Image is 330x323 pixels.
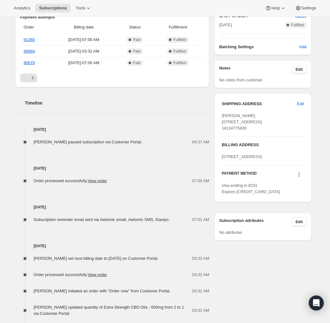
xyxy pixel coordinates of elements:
span: [PERSON_NAME] updated quantity of Extra Strength CBD Oils - 600mg from 2 to 1 via Customer Portal [34,305,184,316]
a: View order [88,178,107,183]
span: Billing date [53,24,114,30]
h4: [DATE] [15,165,209,172]
span: 07:01 AM [192,217,209,223]
button: Add [295,42,310,52]
h3: Subscription attributes [219,218,292,226]
span: [PERSON_NAME] initiated an order with "Order now" from Customer Portal. [34,289,170,293]
button: Subscriptions [35,4,71,13]
button: Next [28,74,37,82]
button: Edit [292,218,307,226]
span: [DATE] · 07:00 AM [53,60,114,66]
div: Open Intercom Messenger [309,295,324,310]
span: 03:32 AM [192,307,209,314]
th: Order [20,20,52,34]
span: Fulfilled [291,23,304,28]
span: Edit [296,67,303,72]
h3: SHIPPING ADDRESS [222,101,297,107]
span: Edit [296,219,303,224]
span: [DATE] · 07:00 AM [53,37,114,43]
span: Analytics [14,6,30,11]
h4: [DATE] [15,243,209,249]
span: No notes from customer [219,78,263,82]
button: Tools [72,4,95,13]
span: Fulfillment [155,24,200,30]
span: Subscriptions [39,6,67,11]
span: Paid [133,37,140,42]
span: Settings [301,6,316,11]
span: [DATE] · 03:32 AM [53,48,114,54]
span: Tools [76,6,85,11]
span: Fulfilled [173,49,186,54]
span: Order processed successfully. [34,272,107,277]
span: No attributes [219,230,242,235]
button: Help [261,4,290,13]
h4: [DATE] [15,126,209,133]
span: [STREET_ADDRESS] [222,154,262,159]
span: Edit [297,101,304,107]
span: Fulfilled [173,60,186,65]
span: [PERSON_NAME] [STREET_ADDRESS] 18134775830 [222,113,262,131]
span: Status [118,24,151,30]
span: Order processed successfully. [34,178,107,183]
span: [PERSON_NAME] paused subscription via Customer Portal. [34,140,142,144]
h6: Batching Settings [219,44,299,50]
span: Add [299,44,306,50]
h2: Timeline [25,100,209,106]
span: Help [271,6,280,11]
span: Visa ending in 8231 Expires [CREDIT_CARD_DATA] [222,183,280,194]
span: Paid [133,49,140,54]
a: 90894 [24,49,35,54]
h3: BILLING ADDRESS [222,142,304,148]
span: 03:32 AM [192,272,209,278]
button: Edit [292,65,307,74]
span: 03:33 AM [192,255,209,262]
h3: PAYMENT METHOD [222,171,257,179]
span: [PERSON_NAME] set next billing date to [DATE] on Customer Portal. [34,256,159,261]
span: 04:37 AM [192,139,209,145]
a: 91360 [24,37,35,42]
h2: Payment attempts [20,14,204,20]
button: Edit [293,99,308,109]
button: Settings [291,4,320,13]
span: Subscription reminder email sent via Awtomic email, Awtomic SMS, Klaviyo. [34,217,170,222]
a: View order [88,272,107,277]
h4: [DATE] [15,204,209,210]
span: Fulfilled [173,37,186,42]
span: 03:32 AM [192,288,209,294]
nav: Pagination [20,74,204,82]
h3: Notes [219,65,292,74]
span: Paid [133,60,140,65]
a: 90678 [24,60,35,65]
span: 07:00 AM [192,178,209,184]
span: [DATE] [219,22,232,28]
button: Analytics [10,4,34,13]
